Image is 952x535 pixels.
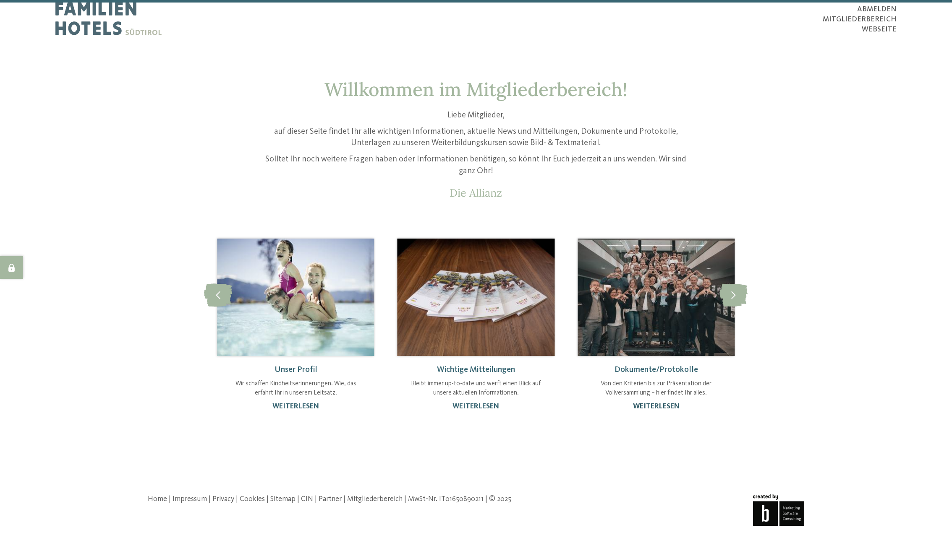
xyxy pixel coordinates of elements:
img: Unser Mitgliederbereich [578,239,735,356]
a: Webseite [862,26,897,34]
span: | [297,496,299,503]
p: Von den Kriterien bis zur Präsentation der Vollversammlung – hier findet Ihr alles. [587,379,725,397]
a: Wichtige Mitteilungen [437,366,515,374]
a: Cookies [240,496,265,503]
span: © 2025 [489,496,511,503]
a: Mitgliederbereich [347,496,403,503]
p: Die Allianz [256,187,696,199]
p: Wir schaffen Kindheitserinnerungen. Wie, das erfahrt Ihr in unserem Leitsatz. [227,379,365,397]
a: Impressum [173,496,207,503]
span: | [485,496,487,503]
span: Willkommen im Mitgliederbereich! [324,78,628,101]
a: Dokumente/Protokolle [615,366,698,374]
span: | [267,496,269,503]
a: weiterlesen [633,403,680,410]
a: Unser Profil [275,366,317,374]
p: auf dieser Seite findet Ihr alle wichtigen Informationen, aktuelle News und Mitteilungen, Dokumen... [256,126,696,149]
span: | [169,496,171,503]
img: Brandnamic GmbH | Leading Hospitality Solutions [753,494,804,526]
img: Unser Mitgliederbereich [217,239,374,356]
span: | [236,496,238,503]
span: | [343,496,345,503]
a: CIN [301,496,313,503]
a: abmelden [857,6,897,13]
p: Liebe Mitglieder, [256,110,696,122]
span: Webseite [862,26,897,33]
a: Privacy [212,496,234,503]
a: Sitemap [270,496,296,503]
p: Bleibt immer up-to-date und werft einen Blick auf unsere aktuellen Informationen. [407,379,545,397]
a: Partner [319,496,342,503]
span: | [404,496,406,503]
span: MwSt-Nr. IT01650890211 [408,496,484,503]
a: weiterlesen [272,403,319,410]
a: Mitgliederbereich [823,16,897,23]
a: Home [148,496,167,503]
p: Solltet Ihr noch weitere Fragen haben oder Informationen benötigen, so könnt Ihr Euch jederzeit a... [256,154,696,177]
img: Unser Mitgliederbereich [398,239,554,356]
a: weiterlesen [452,403,499,410]
span: | [315,496,317,503]
span: | [209,496,211,503]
